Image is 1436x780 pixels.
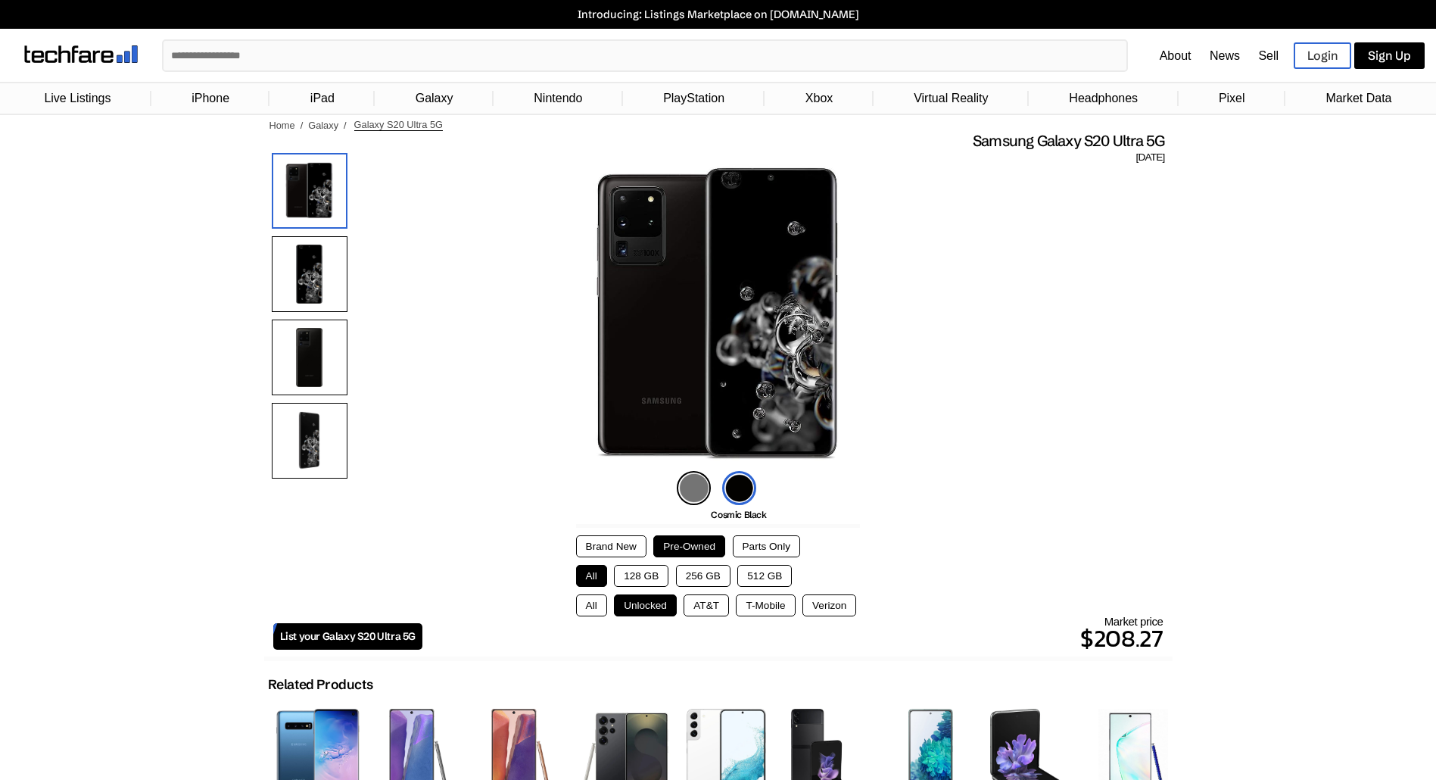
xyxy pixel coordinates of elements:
[973,131,1164,151] span: Samsung Galaxy S20 Ultra 5G
[36,84,118,113] a: Live Listings
[614,565,668,587] button: 128 GB
[736,594,795,616] button: T-Mobile
[1061,84,1145,113] a: Headphones
[272,403,347,479] img: Side
[272,236,347,312] img: Front
[526,84,590,113] a: Nintendo
[676,565,730,587] button: 256 GB
[677,471,711,505] img: cosmic-gray-icon
[576,565,607,587] button: All
[24,45,138,63] img: techfare logo
[656,84,732,113] a: PlayStation
[1318,84,1399,113] a: Market Data
[280,630,416,643] span: List your Galaxy S20 Ultra 5G
[308,120,338,131] a: Galaxy
[184,84,237,113] a: iPhone
[733,535,800,557] button: Parts Only
[653,535,725,557] button: Pre-Owned
[1160,49,1191,62] a: About
[906,84,995,113] a: Virtual Reality
[1294,42,1351,69] a: Login
[354,119,443,131] span: Galaxy S20 Ultra 5G
[422,620,1163,657] p: $208.27
[737,565,792,587] button: 512 GB
[422,615,1163,657] div: Market price
[1258,49,1279,62] a: Sell
[269,120,295,131] a: Home
[272,153,347,229] img: Galaxy S20 Ultra 5G
[576,535,646,557] button: Brand New
[798,84,840,113] a: Xbox
[684,594,729,616] button: AT&T
[273,623,422,650] a: List your Galaxy S20 Ultra 5G
[802,594,856,616] button: Verizon
[408,84,461,113] a: Galaxy
[301,120,304,131] span: /
[711,509,766,520] span: Cosmic Black
[722,471,756,505] img: cosmic-black-icon
[268,676,373,693] h2: Related Products
[1354,42,1425,69] a: Sign Up
[303,84,342,113] a: iPad
[1210,49,1240,62] a: News
[8,8,1428,21] a: Introducing: Listings Marketplace on [DOMAIN_NAME]
[593,164,843,467] img: Galaxy S20 Ultra 5G
[272,320,347,395] img: Rear
[1211,84,1253,113] a: Pixel
[576,594,607,616] button: All
[344,120,347,131] span: /
[1136,151,1165,164] span: [DATE]
[614,594,677,616] button: Unlocked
